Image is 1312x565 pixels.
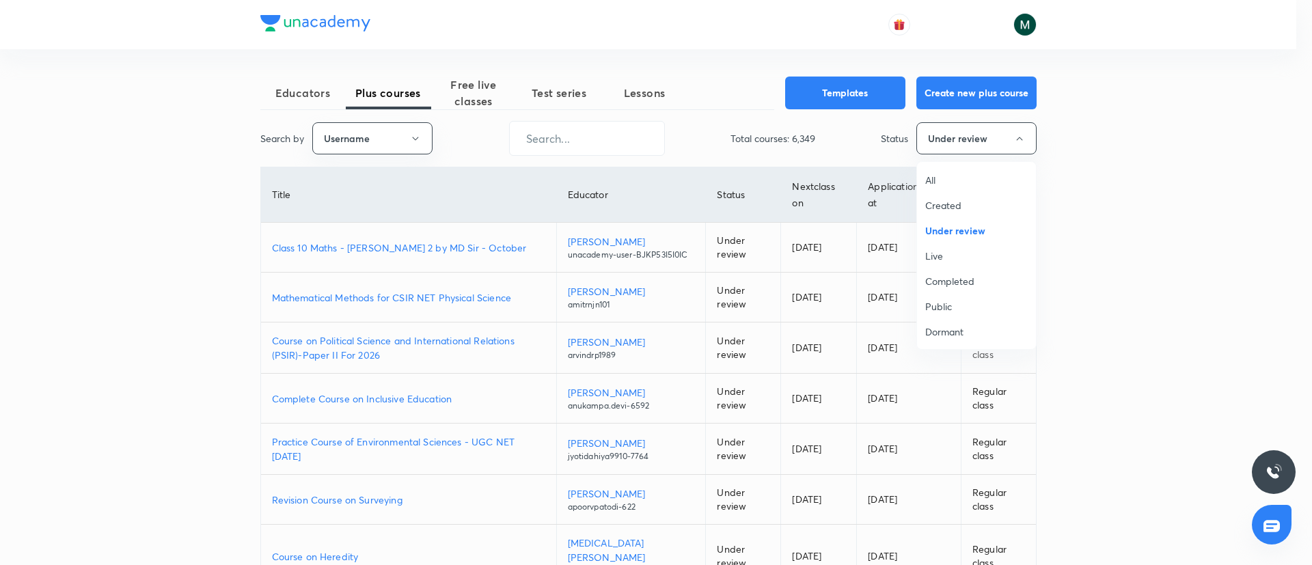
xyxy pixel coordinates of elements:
span: Under review [925,223,1028,238]
span: Created [925,198,1028,212]
span: Live [925,249,1028,263]
span: Dormant [925,325,1028,339]
span: Public [925,299,1028,314]
span: All [925,173,1028,187]
span: Completed [925,274,1028,288]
